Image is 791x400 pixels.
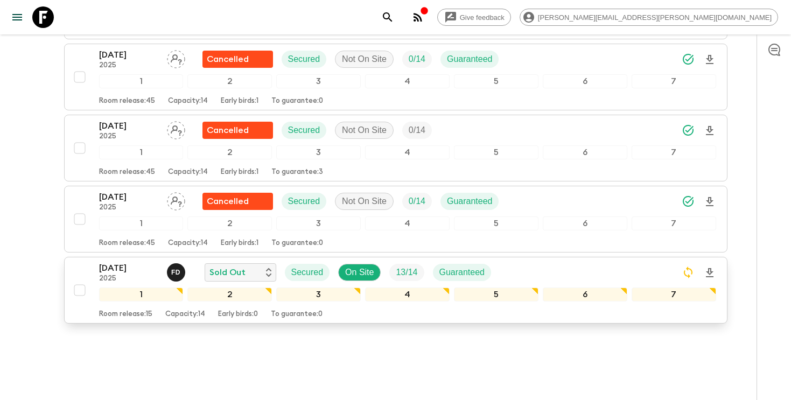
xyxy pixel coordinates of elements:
[454,74,538,88] div: 5
[168,97,208,106] p: Capacity: 14
[99,275,158,283] p: 2025
[520,9,778,26] div: [PERSON_NAME][EMAIL_ADDRESS][PERSON_NAME][DOMAIN_NAME]
[632,216,716,230] div: 7
[99,61,158,70] p: 2025
[99,145,184,159] div: 1
[207,195,249,208] p: Cancelled
[389,264,424,281] div: Trip Fill
[632,74,716,88] div: 7
[342,195,387,208] p: Not On Site
[167,53,185,62] span: Assign pack leader
[99,287,184,301] div: 1
[365,145,450,159] div: 4
[171,268,180,277] p: F D
[167,195,185,204] span: Assign pack leader
[276,145,361,159] div: 3
[682,195,695,208] svg: Synced Successfully
[682,124,695,137] svg: Synced Successfully
[682,266,695,279] svg: Sync Required - Changes detected
[396,266,417,279] p: 13 / 14
[703,195,716,208] svg: Download Onboarding
[282,122,327,139] div: Secured
[377,6,398,28] button: search adventures
[365,74,450,88] div: 4
[402,51,432,68] div: Trip Fill
[207,124,249,137] p: Cancelled
[703,124,716,137] svg: Download Onboarding
[288,124,320,137] p: Secured
[288,53,320,66] p: Secured
[276,287,361,301] div: 3
[271,168,323,177] p: To guarantee: 3
[187,145,272,159] div: 2
[632,287,716,301] div: 7
[345,266,374,279] p: On Site
[64,186,727,252] button: [DATE]2025Assign pack leaderFlash Pack cancellationSecuredNot On SiteTrip FillGuaranteed1234567Ro...
[439,266,485,279] p: Guaranteed
[99,74,184,88] div: 1
[64,115,727,181] button: [DATE]2025Assign pack leaderFlash Pack cancellationSecuredNot On SiteTrip Fill1234567Room release...
[543,74,627,88] div: 6
[409,53,425,66] p: 0 / 14
[271,239,323,248] p: To guarantee: 0
[221,168,258,177] p: Early birds: 1
[543,145,627,159] div: 6
[447,53,493,66] p: Guaranteed
[99,168,155,177] p: Room release: 45
[409,195,425,208] p: 0 / 14
[447,195,493,208] p: Guaranteed
[168,239,208,248] p: Capacity: 14
[437,9,511,26] a: Give feedback
[285,264,330,281] div: Secured
[99,239,155,248] p: Room release: 45
[202,122,273,139] div: Flash Pack cancellation
[282,51,327,68] div: Secured
[288,195,320,208] p: Secured
[6,6,28,28] button: menu
[703,266,716,279] svg: Download Onboarding
[99,132,158,141] p: 2025
[99,262,158,275] p: [DATE]
[632,145,716,159] div: 7
[342,124,387,137] p: Not On Site
[168,168,208,177] p: Capacity: 14
[682,53,695,66] svg: Synced Successfully
[99,216,184,230] div: 1
[342,53,387,66] p: Not On Site
[454,145,538,159] div: 5
[99,310,152,319] p: Room release: 15
[282,193,327,210] div: Secured
[167,263,187,282] button: FD
[99,191,158,203] p: [DATE]
[532,13,778,22] span: [PERSON_NAME][EMAIL_ADDRESS][PERSON_NAME][DOMAIN_NAME]
[454,216,538,230] div: 5
[99,120,158,132] p: [DATE]
[64,257,727,324] button: [DATE]2025Fatih DeveliSold OutSecuredOn SiteTrip FillGuaranteed1234567Room release:15Capacity:14E...
[99,48,158,61] p: [DATE]
[167,266,187,275] span: Fatih Develi
[402,122,432,139] div: Trip Fill
[221,239,258,248] p: Early birds: 1
[187,74,272,88] div: 2
[454,13,510,22] span: Give feedback
[218,310,258,319] p: Early birds: 0
[409,124,425,137] p: 0 / 14
[167,124,185,133] span: Assign pack leader
[99,203,158,212] p: 2025
[221,97,258,106] p: Early birds: 1
[335,51,394,68] div: Not On Site
[454,287,538,301] div: 5
[276,216,361,230] div: 3
[99,97,155,106] p: Room release: 45
[202,193,273,210] div: Flash Pack cancellation
[338,264,381,281] div: On Site
[335,193,394,210] div: Not On Site
[202,51,273,68] div: Flash Pack cancellation
[276,74,361,88] div: 3
[271,310,323,319] p: To guarantee: 0
[291,266,324,279] p: Secured
[187,216,272,230] div: 2
[187,287,272,301] div: 2
[64,44,727,110] button: [DATE]2025Assign pack leaderFlash Pack cancellationSecuredNot On SiteTrip FillGuaranteed1234567Ro...
[365,216,450,230] div: 4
